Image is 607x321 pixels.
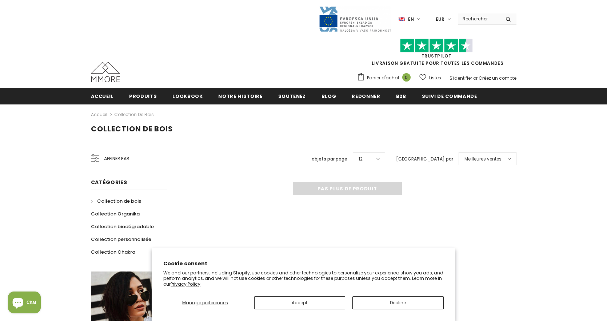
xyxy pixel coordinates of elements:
[172,93,203,100] span: Lookbook
[396,155,453,163] label: [GEOGRAPHIC_DATA] par
[352,88,380,104] a: Redonner
[422,53,452,59] a: TrustPilot
[114,111,154,118] a: Collection de bois
[91,195,141,207] a: Collection de bois
[218,88,262,104] a: Notre histoire
[91,124,173,134] span: Collection de bois
[352,93,380,100] span: Redonner
[399,16,405,22] img: i-lang-1.png
[357,72,414,83] a: Panier d'achat 0
[163,260,444,267] h2: Cookie consent
[278,93,306,100] span: soutenez
[129,88,157,104] a: Produits
[458,13,500,24] input: Search Site
[129,93,157,100] span: Produits
[97,198,141,205] span: Collection de bois
[91,93,114,100] span: Accueil
[479,75,516,81] a: Créez un compte
[91,207,140,220] a: Collection Organika
[419,71,441,84] a: Listes
[402,73,411,82] span: 0
[91,236,151,243] span: Collection personnalisée
[278,88,306,104] a: soutenez
[254,296,346,309] button: Accept
[104,155,129,163] span: Affiner par
[6,292,43,315] inbox-online-store-chat: Shopify online store chat
[422,88,477,104] a: Suivi de commande
[352,296,444,309] button: Decline
[91,246,135,258] a: Collection Chakra
[473,75,478,81] span: or
[429,74,441,82] span: Listes
[319,6,391,32] img: Javni Razpis
[91,62,120,82] img: Cas MMORE
[182,300,228,306] span: Manage preferences
[464,155,502,163] span: Meilleures ventes
[400,39,473,53] img: Faites confiance aux étoiles pilotes
[163,270,444,287] p: We and our partners, including Shopify, use cookies and other technologies to personalize your ex...
[450,75,472,81] a: S'identifier
[396,93,406,100] span: B2B
[91,220,154,233] a: Collection biodégradable
[319,16,391,22] a: Javni Razpis
[218,93,262,100] span: Notre histoire
[357,42,516,66] span: LIVRAISON GRATUITE POUR TOUTES LES COMMANDES
[91,110,107,119] a: Accueil
[91,210,140,217] span: Collection Organika
[91,249,135,255] span: Collection Chakra
[171,281,200,287] a: Privacy Policy
[359,155,363,163] span: 12
[322,93,336,100] span: Blog
[408,16,414,23] span: en
[396,88,406,104] a: B2B
[367,74,399,82] span: Panier d'achat
[322,88,336,104] a: Blog
[172,88,203,104] a: Lookbook
[312,155,347,163] label: objets par page
[163,296,247,309] button: Manage preferences
[91,233,151,246] a: Collection personnalisée
[91,179,127,186] span: Catégories
[422,93,477,100] span: Suivi de commande
[91,223,154,230] span: Collection biodégradable
[436,16,444,23] span: EUR
[91,88,114,104] a: Accueil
